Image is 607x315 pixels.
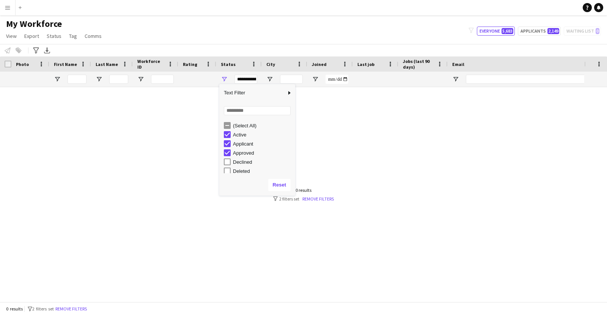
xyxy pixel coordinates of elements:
button: Open Filter Menu [312,76,319,83]
span: Photo [16,61,29,67]
button: Everyone5,683 [477,27,515,36]
div: Deleted [233,168,293,174]
button: Remove filters [54,305,88,313]
div: Applicant [233,141,293,147]
span: Last job [357,61,374,67]
input: Workforce ID Filter Input [151,75,174,84]
div: Approved [233,150,293,156]
div: Column Filter [219,84,295,196]
span: Joined [312,61,327,67]
span: Jobs (last 90 days) [403,58,434,70]
span: Status [221,61,236,67]
span: 2,149 [547,28,559,34]
button: Open Filter Menu [221,76,228,83]
app-action-btn: Export XLSX [42,46,52,55]
button: Reset [268,179,291,191]
a: Comms [82,31,105,41]
input: City Filter Input [280,75,303,84]
button: Open Filter Menu [96,76,102,83]
span: First Name [54,61,77,67]
span: Last Name [96,61,118,67]
button: Open Filter Menu [452,76,459,83]
span: 2 filters set [32,306,54,312]
app-action-btn: Advanced filters [31,46,41,55]
span: Status [47,33,61,39]
span: Text Filter [219,86,286,99]
button: Open Filter Menu [54,76,61,83]
span: 5,683 [502,28,513,34]
div: 2 filters set [273,196,334,202]
span: Rating [183,61,197,67]
a: Export [21,31,42,41]
span: Tag [69,33,77,39]
button: Open Filter Menu [266,76,273,83]
input: Column with Header Selection [5,61,11,67]
input: First Name Filter Input [68,75,86,84]
div: 0 results [273,187,334,193]
span: Workforce ID [137,58,165,70]
button: Open Filter Menu [137,76,144,83]
span: View [6,33,17,39]
a: Remove filters [302,196,334,202]
div: Filter List [219,121,295,221]
span: City [266,61,275,67]
button: Applicants2,149 [518,27,561,36]
input: Joined Filter Input [326,75,348,84]
span: Email [452,61,464,67]
a: View [3,31,20,41]
div: Active [233,132,293,138]
input: Email Filter Input [466,75,595,84]
input: Search filter values [224,106,291,115]
input: Last Name Filter Input [109,75,128,84]
span: Comms [85,33,102,39]
a: Tag [66,31,80,41]
div: (Select All) [233,123,293,129]
a: Status [44,31,64,41]
span: My Workforce [6,18,62,30]
span: Export [24,33,39,39]
div: Declined [233,159,293,165]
